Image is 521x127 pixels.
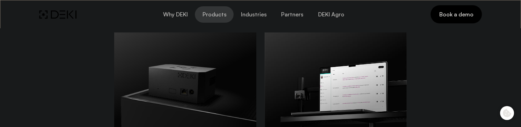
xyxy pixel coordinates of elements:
[439,10,474,18] span: Book a demo
[195,6,233,23] button: Products
[234,6,274,23] button: Industries
[202,11,226,18] span: Products
[317,11,344,18] span: DEKI Agro
[274,6,310,23] a: Partners
[431,5,482,23] a: Book a demo
[156,6,195,23] button: Why DEKI
[500,106,514,120] button: Cookie control
[39,10,76,19] img: DEKI Logo
[310,6,351,23] a: DEKI Agro
[241,11,267,18] span: Industries
[281,11,303,18] span: Partners
[163,11,188,18] span: Why DEKI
